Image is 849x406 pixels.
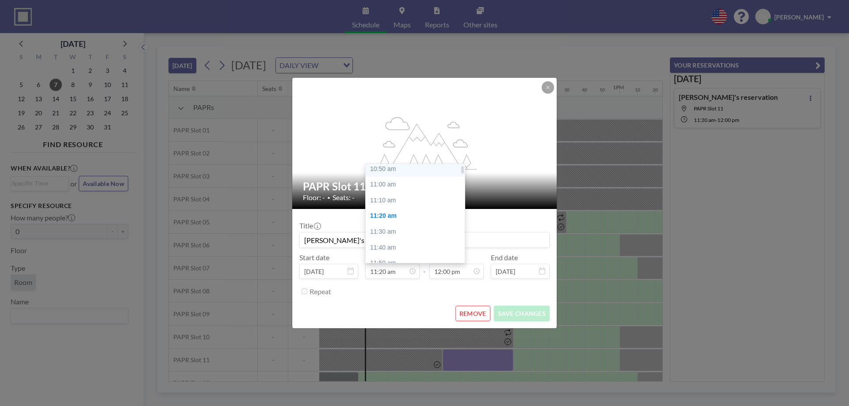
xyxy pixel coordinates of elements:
span: - [423,256,426,276]
label: End date [491,253,518,262]
g: flex-grow: 1.2; [373,116,477,169]
label: Start date [299,253,329,262]
div: 11:50 am [366,255,469,271]
div: 10:50 am [366,161,469,177]
div: 11:30 am [366,224,469,240]
div: 11:40 am [366,240,469,256]
button: SAVE CHANGES [494,306,550,321]
div: 11:10 am [366,193,469,209]
span: Floor: - [303,193,325,202]
label: Repeat [310,287,331,296]
label: Title [299,221,320,230]
span: • [327,194,330,201]
h2: PAPR Slot 11 [303,180,547,193]
input: (No title) [300,232,549,247]
div: 11:20 am [366,208,469,224]
div: 11:00 am [366,177,469,193]
button: REMOVE [455,306,490,321]
span: Seats: - [333,193,355,202]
